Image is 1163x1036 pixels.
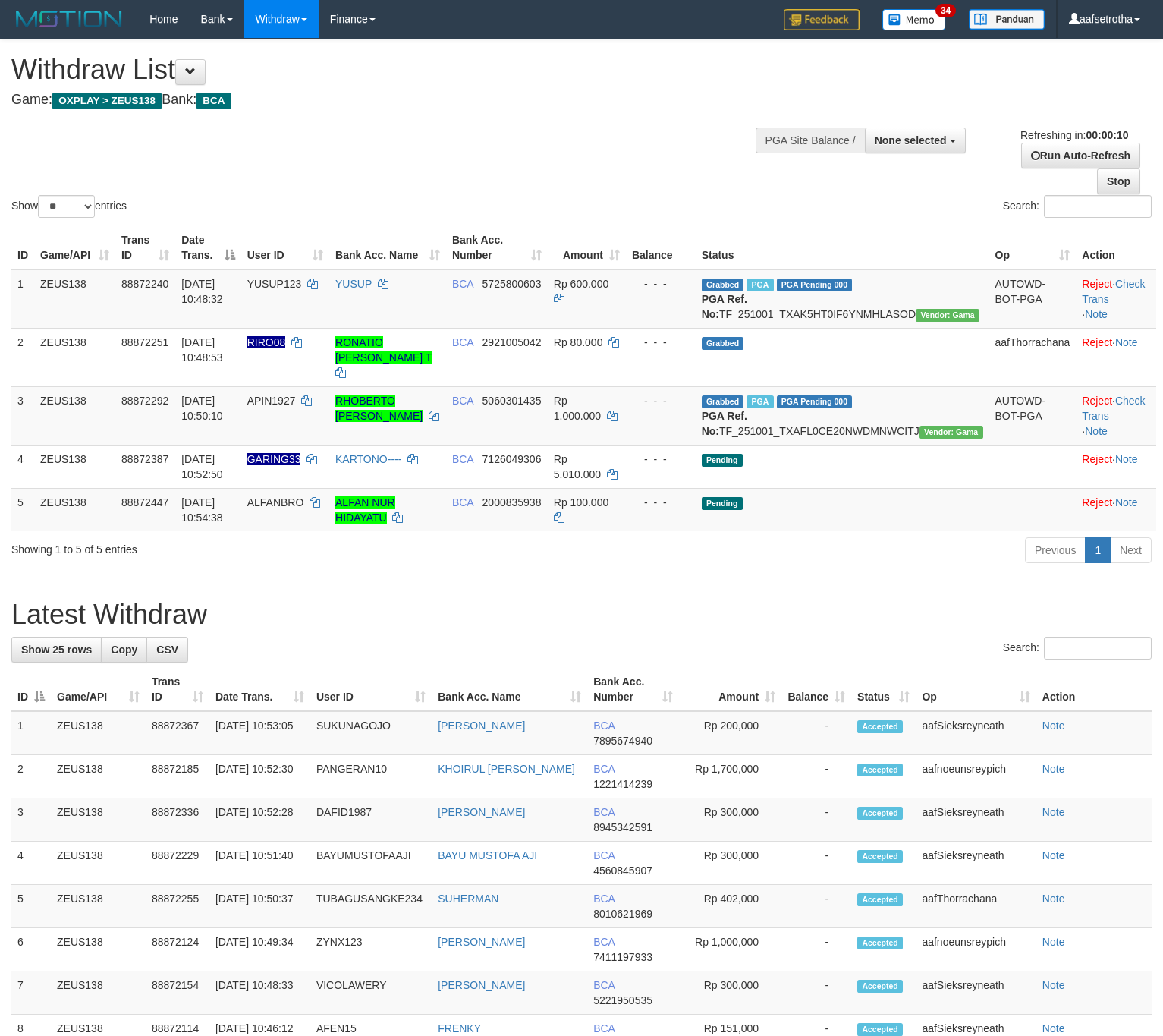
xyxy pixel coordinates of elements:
[51,755,146,798] td: ZEUS138
[181,496,223,524] span: [DATE] 10:54:38
[593,908,652,920] span: Copy 8010621969 to clipboard
[482,278,542,290] span: Copy 5725800603 to clipboard
[11,445,34,488] td: 4
[1076,488,1156,531] td: ·
[1085,425,1108,437] a: Note
[1115,496,1138,509] a: Note
[593,979,615,991] span: BCA
[209,711,310,755] td: [DATE] 10:53:05
[781,668,851,711] th: Balance: activate to sort column ascending
[335,278,372,290] a: YUSUP
[11,93,760,108] h4: Game: Bank:
[121,336,168,348] span: 88872251
[857,807,903,820] span: Accepted
[11,226,34,269] th: ID
[548,226,626,269] th: Amount: activate to sort column ascending
[593,951,652,963] span: Copy 7411197933 to clipboard
[916,928,1036,971] td: aafnoeunsreypich
[969,9,1045,30] img: panduan.png
[34,226,115,269] th: Game/API: activate to sort column ascending
[593,735,652,747] span: Copy 7895674940 to clipboard
[146,971,209,1015] td: 88872154
[247,278,302,290] span: YUSUP123
[452,395,473,407] span: BCA
[1076,445,1156,488] td: ·
[181,336,223,364] span: [DATE] 10:48:53
[438,763,575,775] a: KHOIRUL [PERSON_NAME]
[121,395,168,407] span: 88872292
[438,936,525,948] a: [PERSON_NAME]
[916,798,1036,842] td: aafSieksreyneath
[919,426,983,439] span: Vendor URL: https://trx31.1velocity.biz
[781,971,851,1015] td: -
[11,536,473,557] div: Showing 1 to 5 of 5 entries
[702,337,744,350] span: Grabbed
[865,128,966,153] button: None selected
[1085,308,1108,320] a: Note
[209,842,310,885] td: [DATE] 10:51:40
[696,386,989,445] td: TF_251001_TXAFL0CE20NWDMNWCITJ
[482,496,542,509] span: Copy 2000835938 to clipboard
[916,711,1036,755] td: aafSieksreyneath
[51,885,146,928] td: ZEUS138
[554,395,601,422] span: Rp 1.000.000
[1097,168,1140,194] a: Stop
[101,637,147,663] a: Copy
[1082,496,1112,509] a: Reject
[432,668,587,711] th: Bank Acc. Name: activate to sort column ascending
[593,806,615,818] span: BCA
[51,798,146,842] td: ZEUS138
[335,453,401,465] a: KARTONO----
[335,395,423,422] a: RHOBERTO [PERSON_NAME]
[11,8,127,30] img: MOTION_logo.png
[1042,1022,1065,1034] a: Note
[1020,129,1128,141] span: Refreshing in:
[11,637,102,663] a: Show 25 rows
[335,496,395,524] a: ALFAN NUR HIDAYATU
[146,711,209,755] td: 88872367
[593,893,615,905] span: BCA
[679,971,781,1015] td: Rp 300,000
[593,778,652,790] span: Copy 1221414239 to clipboard
[747,279,773,291] span: Marked by aafnoeunsreypich
[438,1022,481,1034] a: FRENKY
[146,755,209,798] td: 88872185
[554,453,601,480] span: Rp 5.010.000
[679,798,781,842] td: Rp 300,000
[857,937,903,949] span: Accepted
[209,755,310,798] td: [DATE] 10:52:30
[247,453,301,465] span: Nama rekening ada tanda titik/strip, harap diedit
[696,269,989,329] td: TF_251001_TXAK5HT0IF6YNMHLASOD
[916,842,1036,885] td: aafSieksreyneath
[702,293,747,320] b: PGA Ref. No:
[329,226,446,269] th: Bank Acc. Name: activate to sort column ascending
[1042,893,1065,905] a: Note
[1042,720,1065,732] a: Note
[702,395,744,408] span: Grabbed
[679,755,781,798] td: Rp 1,700,000
[115,226,175,269] th: Trans ID: activate to sort column ascending
[11,928,51,971] td: 6
[247,336,286,348] span: Nama rekening ada tanda titik/strip, harap diedit
[11,798,51,842] td: 3
[857,720,903,733] span: Accepted
[632,393,690,408] div: - - -
[1036,668,1152,711] th: Action
[11,668,51,711] th: ID: activate to sort column descending
[482,395,542,407] span: Copy 5060301435 to clipboard
[781,755,851,798] td: -
[11,195,127,218] label: Show entries
[310,668,432,711] th: User ID: activate to sort column ascending
[11,842,51,885] td: 4
[247,395,296,407] span: APIN1927
[11,600,1152,630] h1: Latest Withdraw
[989,269,1077,329] td: AUTOWD-BOT-PGA
[146,668,209,711] th: Trans ID: activate to sort column ascending
[632,495,690,510] div: - - -
[11,885,51,928] td: 5
[1086,129,1128,141] strong: 00:00:10
[11,711,51,755] td: 1
[247,496,304,509] span: ALFANBRO
[781,842,851,885] td: -
[438,849,537,861] a: BAYU MUSTOFA AJI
